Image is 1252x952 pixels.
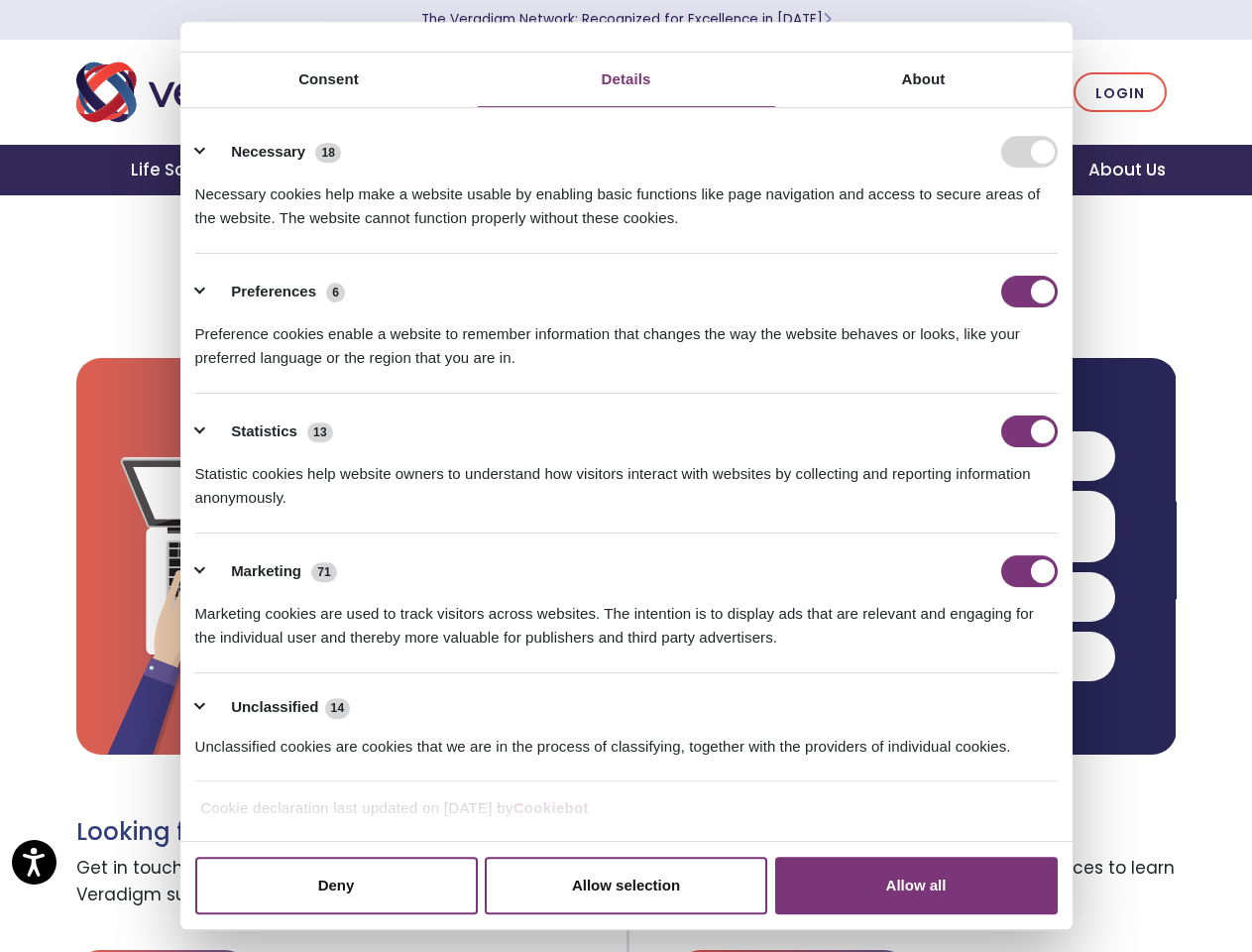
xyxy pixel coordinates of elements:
[231,420,297,443] label: Statistics
[775,857,1058,914] button: Allow all
[823,10,832,29] span: Learn More
[1065,145,1190,195] a: About Us
[231,560,301,583] label: Marketing
[76,242,1177,276] h2: Ready to Schedule a Demo?
[107,145,272,195] a: Life Sciences
[195,857,478,914] button: Deny
[76,818,612,847] h3: Looking for support?
[195,720,1058,759] div: Unclassified cookies are cookies that we are in the process of classifying, together with the pro...
[421,10,832,29] a: The Veradigm Network: Recognized for Excellence in [DATE]Learn More
[195,307,1058,370] div: Preference cookies enable a website to remember information that changes the way the website beha...
[1074,72,1167,113] a: Login
[195,447,1058,510] div: Statistic cookies help website owners to understand how visitors interact with websites by collec...
[180,53,478,107] a: Consent
[195,416,346,447] button: Statistics (13)
[195,168,1058,230] div: Necessary cookies help make a website usable by enabling basic functions like page navigation and...
[231,141,305,164] label: Necessary
[478,53,775,107] a: Details
[185,796,1067,835] div: Cookie declaration last updated on [DATE] by
[513,799,589,816] a: Cookiebot
[195,695,363,720] button: Unclassified (14)
[195,555,350,587] button: Marketing (71)
[195,587,1058,650] div: Marketing cookies are used to track visitors across websites. The intention is to display ads tha...
[195,276,358,307] button: Preferences (6)
[195,136,354,168] button: Necessary (18)
[76,59,349,125] img: Veradigm logo
[76,847,612,918] span: Get in touch with a customer success representative for Veradigm support.
[231,281,316,303] label: Preferences
[775,53,1073,107] a: About
[485,857,767,914] button: Allow selection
